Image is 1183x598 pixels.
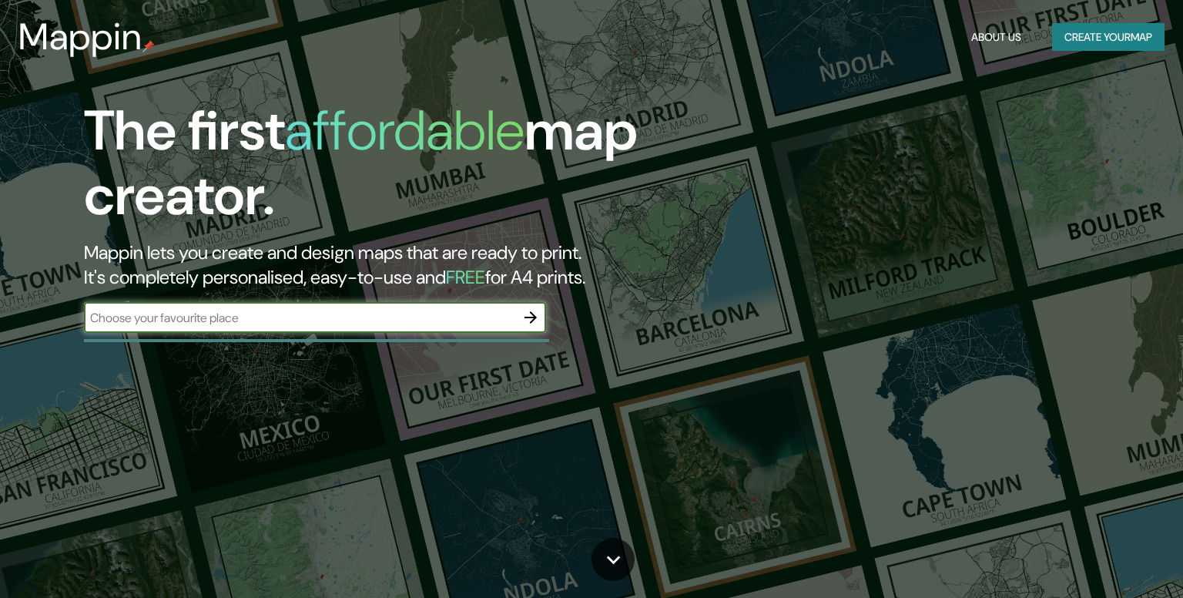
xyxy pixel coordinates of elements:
[1052,23,1165,52] button: Create yourmap
[446,265,485,289] h5: FREE
[142,40,155,52] img: mappin-pin
[84,309,515,327] input: Choose your favourite place
[18,15,142,59] h3: Mappin
[285,95,524,166] h1: affordable
[84,99,675,240] h1: The first map creator.
[84,240,675,290] h2: Mappin lets you create and design maps that are ready to print. It's completely personalised, eas...
[965,23,1027,52] button: About Us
